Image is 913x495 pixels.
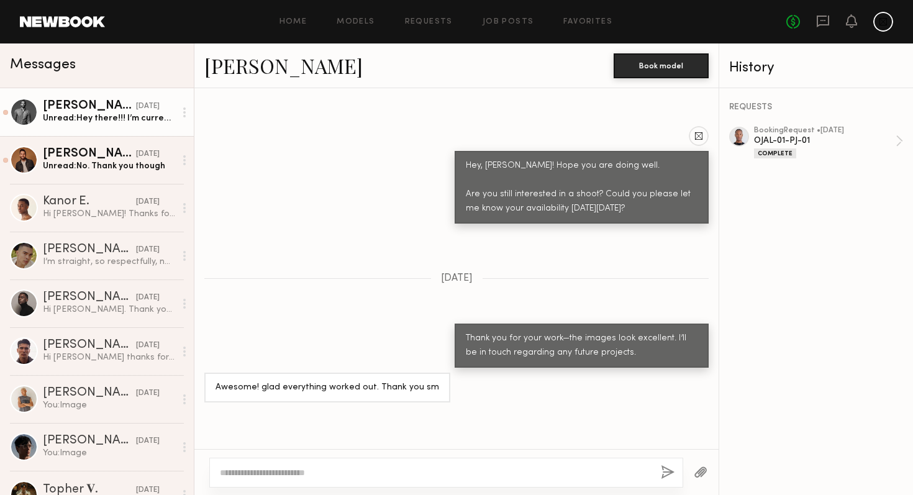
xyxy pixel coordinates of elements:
div: You: Image [43,447,175,459]
div: [PERSON_NAME] [43,243,136,256]
a: Home [279,18,307,26]
div: [DATE] [136,101,160,112]
div: [DATE] [136,340,160,352]
div: [PERSON_NAME] [43,291,136,304]
button: Book model [614,53,709,78]
div: I’m straight, so respectfully, no thank you [43,256,175,268]
div: Complete [754,148,796,158]
a: Favorites [563,18,612,26]
div: [DATE] [136,148,160,160]
div: [PERSON_NAME] [43,435,136,447]
div: Kanor E. [43,196,136,208]
div: [PERSON_NAME] [43,100,136,112]
div: booking Request • [DATE] [754,127,896,135]
a: Requests [405,18,453,26]
span: [DATE] [441,273,473,284]
a: Models [337,18,375,26]
div: Unread: Hey there!!! I’m currently booked out until the end of October however Newbook hasn’t res... [43,112,175,124]
div: Hey, [PERSON_NAME]! Hope you are doing well. Are you still interested in a shoot? Could you pleas... [466,159,697,216]
div: OJAL-01-PJ-01 [754,135,896,147]
div: [DATE] [136,435,160,447]
a: Book model [614,60,709,70]
div: Hi [PERSON_NAME]. Thank you for reaching out to me. I’m interested in this shoot and comfortable ... [43,304,175,316]
div: Hi [PERSON_NAME] thanks for reaching out! What would be the rate for this job if you don’t mind m... [43,352,175,363]
div: [DATE] [136,388,160,399]
a: Job Posts [483,18,534,26]
div: [PERSON_NAME] [43,148,136,160]
div: REQUESTS [729,103,903,112]
a: bookingRequest •[DATE]OJAL-01-PJ-01Complete [754,127,903,158]
div: Thank you for your work—the images look excellent. I’ll be in touch regarding any future projects. [466,332,697,360]
div: History [729,61,903,75]
div: Unread: No. Thank you though [43,160,175,172]
div: [PERSON_NAME] [43,339,136,352]
a: [PERSON_NAME] [204,52,363,79]
div: Hi [PERSON_NAME]! Thanks for reaching out. Can you please share the usage details? [43,208,175,220]
div: You: Image [43,399,175,411]
div: [DATE] [136,244,160,256]
div: Awesome! glad everything worked out. Thank you sm [216,381,439,395]
span: Messages [10,58,76,72]
div: [DATE] [136,292,160,304]
div: [DATE] [136,196,160,208]
div: [PERSON_NAME] O. [43,387,136,399]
